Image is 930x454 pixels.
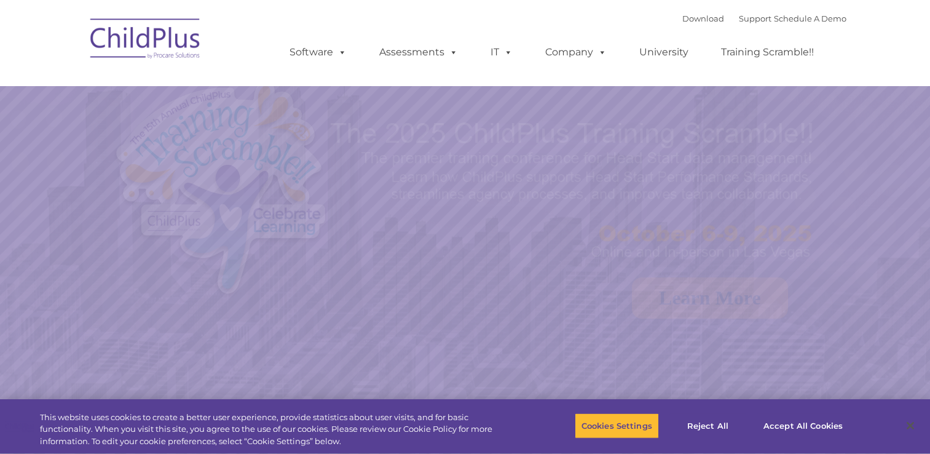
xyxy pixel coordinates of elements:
[277,40,359,65] a: Software
[40,412,511,448] div: This website uses cookies to create a better user experience, provide statistics about user visit...
[669,413,746,439] button: Reject All
[632,277,788,319] a: Learn More
[739,14,771,23] a: Support
[367,40,470,65] a: Assessments
[709,40,826,65] a: Training Scramble!!
[774,14,846,23] a: Schedule A Demo
[478,40,525,65] a: IT
[682,14,724,23] a: Download
[627,40,701,65] a: University
[533,40,619,65] a: Company
[897,412,924,439] button: Close
[575,413,659,439] button: Cookies Settings
[84,10,207,71] img: ChildPlus by Procare Solutions
[682,14,846,23] font: |
[757,413,849,439] button: Accept All Cookies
